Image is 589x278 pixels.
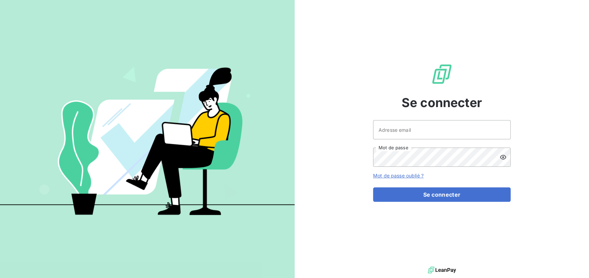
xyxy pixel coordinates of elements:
[373,120,511,139] input: placeholder
[428,265,456,275] img: logo
[373,173,424,178] a: Mot de passe oublié ?
[373,187,511,202] button: Se connecter
[402,93,482,112] span: Se connecter
[431,63,453,85] img: Logo LeanPay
